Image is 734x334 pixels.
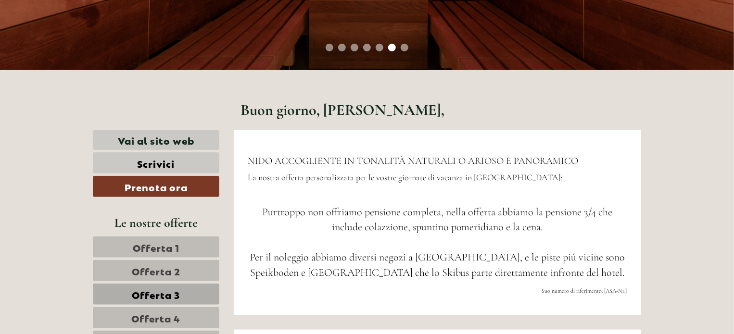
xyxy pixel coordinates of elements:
[93,214,219,232] div: Le nostre offerte
[131,311,180,324] span: Offerta 4
[248,172,563,183] span: La nostra offerta personalizzata per le vostre giornate di vacanza in [GEOGRAPHIC_DATA]:
[248,155,579,167] span: NIDO ACCOGLIENTE IN TONALITÀ NATURALI O ARIOSO E PANORAMICO
[132,264,180,277] span: Offerta 2
[93,130,219,150] a: Vai al sito web
[250,206,625,279] span: Purtroppo non offriamo pensione completa, nella offerta abbiamo la pensione 3/4 che include colaz...
[241,101,445,118] h1: Buon giorno, [PERSON_NAME],
[132,287,180,301] span: Offerta 3
[93,152,219,173] a: Scrivici
[93,176,219,197] a: Prenota ora
[542,287,627,294] span: Suo numero di riferimento: [ASA-Nr.]
[133,240,179,254] span: Offerta 1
